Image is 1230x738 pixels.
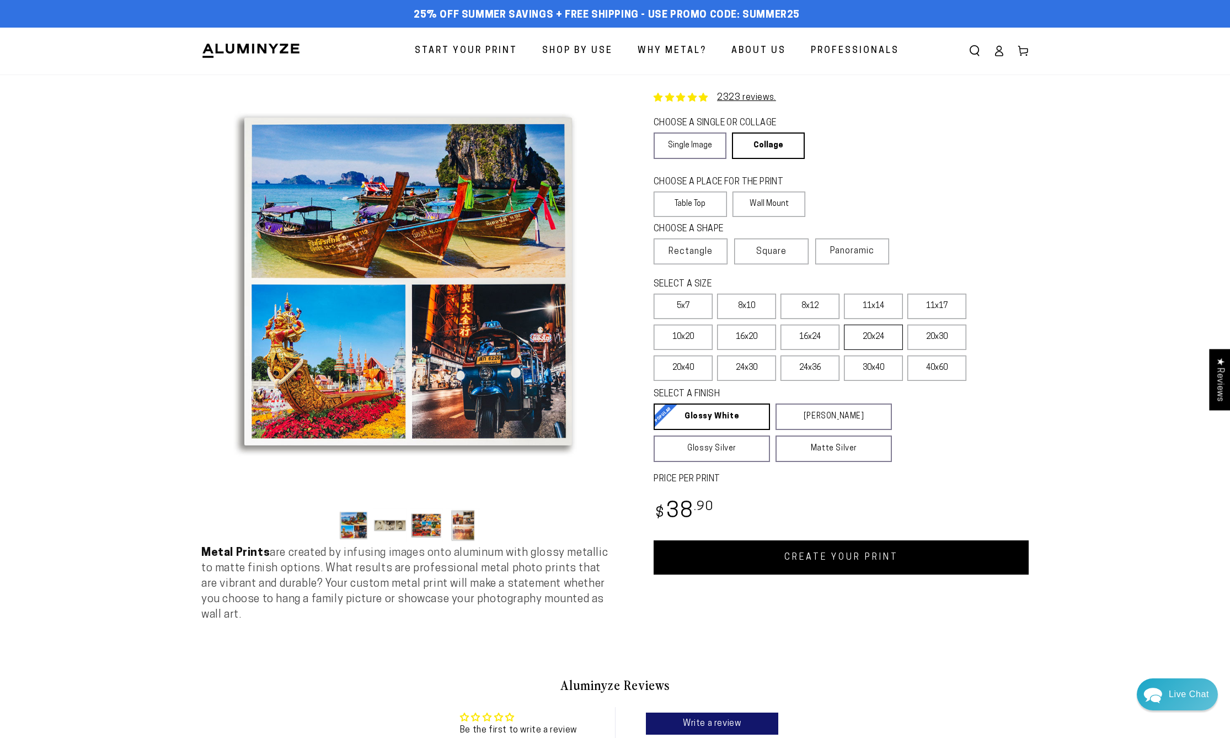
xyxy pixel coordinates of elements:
a: Glossy White [654,403,770,430]
div: Chat widget toggle [1137,678,1218,710]
button: Load image 3 in gallery view [410,508,443,542]
label: 16x24 [780,325,839,350]
legend: CHOOSE A PLACE FOR THE PRINT [654,176,795,189]
img: John [103,17,132,45]
label: 24x36 [780,355,839,381]
bdi: 38 [654,501,714,523]
img: Marie J [80,17,109,45]
div: Contact Us Directly [1169,678,1209,710]
sup: .90 [694,501,714,513]
legend: CHOOSE A SHAPE [654,223,797,236]
span: About Us [731,43,786,59]
span: Away until [DATE] [83,55,151,63]
label: PRICE PER PRINT [654,473,1029,486]
label: 11x17 [907,294,966,319]
legend: CHOOSE A SINGLE OR COLLAGE [654,117,795,130]
summary: Search our site [962,39,987,63]
span: Professionals [811,43,899,59]
span: We run on [84,317,149,322]
span: Start Your Print [415,43,517,59]
span: Shop By Use [542,43,613,59]
label: 24x30 [717,355,776,381]
a: Glossy Silver [654,436,770,462]
img: Aluminyze [201,43,301,59]
a: [PERSON_NAME] [776,403,892,430]
label: 40x60 [907,355,966,381]
label: 11x14 [844,294,903,319]
a: Single Image [654,132,726,159]
button: Load image 1 in gallery view [337,508,370,542]
div: Click to open Judge.me floating reviews tab [1209,349,1230,410]
span: 25% off Summer Savings + Free Shipping - Use Promo Code: SUMMER25 [414,9,800,22]
legend: SELECT A FINISH [654,388,865,401]
a: Write a review [646,713,778,735]
img: Helga [126,17,155,45]
div: Be the first to write a review [460,724,577,736]
label: Table Top [654,192,727,217]
label: 5x7 [654,294,713,319]
button: Load image 2 in gallery view [373,508,407,542]
span: Square [756,245,787,258]
label: 16x20 [717,325,776,350]
button: Load image 4 in gallery view [446,508,479,542]
label: 8x12 [780,294,839,319]
span: Why Metal? [638,43,707,59]
label: 10x20 [654,325,713,350]
media-gallery: Gallery Viewer [201,75,615,545]
label: 8x10 [717,294,776,319]
legend: SELECT A SIZE [654,278,874,291]
a: Why Metal? [629,36,715,66]
strong: Metal Prints [201,548,270,559]
label: 20x24 [844,325,903,350]
label: 20x30 [907,325,966,350]
label: 20x40 [654,355,713,381]
a: Start Your Print [407,36,526,66]
a: CREATE YOUR PRINT [654,540,1029,575]
span: are created by infusing images onto aluminum with glossy metallic to matte finish options. What r... [201,548,608,620]
span: Rectangle [669,245,713,258]
a: 2323 reviews. [654,91,776,104]
span: Re:amaze [118,315,149,323]
a: Professionals [803,36,907,66]
a: Leave A Message [73,333,162,351]
a: Shop By Use [534,36,621,66]
a: Matte Silver [776,436,892,462]
span: $ [655,506,665,521]
label: Wall Mount [732,192,806,217]
div: Average rating is 0.00 stars [460,711,577,724]
h2: Aluminyze Reviews [293,676,937,694]
a: About Us [723,36,794,66]
a: 2323 reviews. [717,93,776,102]
span: Panoramic [830,247,874,256]
label: 30x40 [844,355,903,381]
a: Collage [732,132,805,159]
